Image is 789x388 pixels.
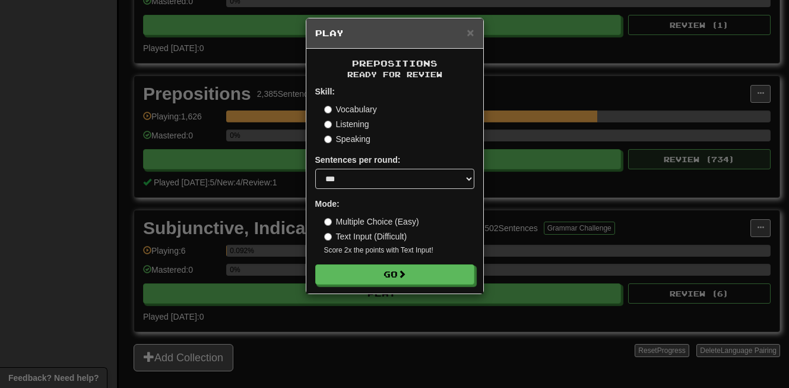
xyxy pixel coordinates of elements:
input: Multiple Choice (Easy) [324,218,332,226]
span: × [467,26,474,39]
input: Listening [324,121,332,128]
strong: Skill: [315,87,335,96]
label: Listening [324,118,369,130]
small: Ready for Review [315,70,474,80]
button: Close [467,26,474,39]
span: Prepositions [352,58,438,68]
strong: Mode: [315,199,340,209]
label: Multiple Choice (Easy) [324,216,419,228]
small: Score 2x the points with Text Input ! [324,245,474,255]
button: Go [315,264,474,285]
label: Vocabulary [324,103,377,115]
input: Speaking [324,135,332,143]
input: Vocabulary [324,106,332,113]
label: Speaking [324,133,370,145]
label: Text Input (Difficult) [324,231,407,242]
label: Sentences per round: [315,154,401,166]
h5: Play [315,27,474,39]
input: Text Input (Difficult) [324,233,332,241]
